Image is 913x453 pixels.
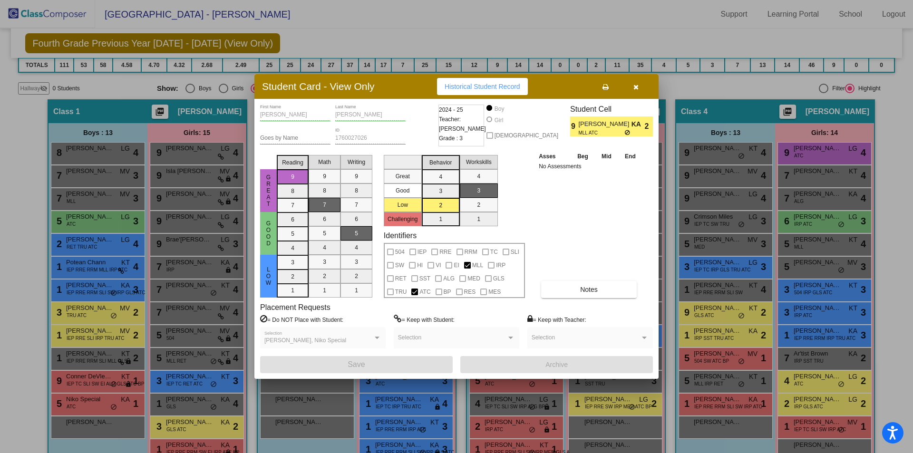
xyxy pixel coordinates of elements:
span: Save [348,360,365,368]
span: MED [467,273,480,284]
span: 2 [645,121,653,132]
span: Notes [580,286,598,293]
span: Good [264,220,273,247]
span: Teacher: [PERSON_NAME] [439,115,486,134]
span: RRM [465,246,477,258]
button: Archive [460,356,653,373]
span: RET [395,273,407,284]
span: SLI [511,246,519,258]
span: ALG [443,273,455,284]
button: Save [260,356,453,373]
span: SW [395,260,404,271]
span: Low [264,266,273,286]
span: 2024 - 25 [439,105,463,115]
span: 9 [570,121,578,132]
span: HI [417,260,423,271]
span: MLL [472,260,483,271]
th: End [618,151,643,162]
div: Boy [494,105,505,113]
label: Identifiers [384,231,417,240]
label: = Do NOT Place with Student: [260,315,343,324]
span: EI [454,260,459,271]
span: VI [436,260,441,271]
span: IRP [496,260,505,271]
span: [PERSON_NAME], Niko Special [264,337,346,344]
span: Historical Student Record [445,83,520,90]
span: RRE [439,246,451,258]
span: Archive [545,361,568,368]
span: TRU [395,286,407,298]
span: RES [464,286,476,298]
td: No Assessments [536,162,642,171]
span: SST [419,273,430,284]
button: Notes [541,281,637,298]
span: Great [264,174,273,207]
th: Mid [595,151,618,162]
span: [DEMOGRAPHIC_DATA] [495,130,558,141]
th: Asses [536,151,571,162]
span: KA [631,119,645,129]
label: = Keep with Teacher: [527,315,586,324]
h3: Student Cell [570,105,653,114]
input: goes by name [260,135,330,142]
span: Grade : 3 [439,134,463,143]
span: GLS [493,273,505,284]
span: BP [444,286,451,298]
span: IEP [418,246,427,258]
span: ATC [419,286,430,298]
th: Beg [571,151,595,162]
button: Historical Student Record [437,78,528,95]
span: 504 [395,246,405,258]
span: [PERSON_NAME] [578,119,631,129]
h3: Student Card - View Only [262,80,375,92]
div: Girl [494,116,504,125]
label: Placement Requests [260,303,330,312]
span: TC [490,246,498,258]
span: MES [488,286,501,298]
input: Enter ID [335,135,406,142]
label: = Keep with Student: [394,315,455,324]
span: MLL ATC [578,129,624,136]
